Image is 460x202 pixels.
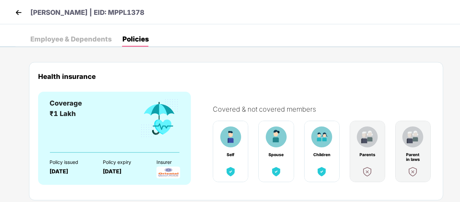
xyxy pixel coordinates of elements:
[30,36,112,42] div: Employee & Dependents
[402,126,423,147] img: benefitCardImg
[140,98,179,139] img: benefitCardImg
[103,168,144,175] div: [DATE]
[156,167,180,178] img: InsurerLogo
[50,98,82,109] div: Coverage
[122,36,149,42] div: Policies
[50,160,91,165] div: Policy issued
[407,166,419,178] img: benefitCardImg
[311,126,332,147] img: benefitCardImg
[358,152,376,157] div: Parents
[313,152,330,157] div: Children
[316,166,328,178] img: benefitCardImg
[225,166,237,178] img: benefitCardImg
[30,7,144,18] p: [PERSON_NAME] | EID: MPPL1378
[213,105,441,113] div: Covered & not covered members
[50,110,76,118] span: ₹1 Lakh
[156,160,198,165] div: Insurer
[404,152,422,157] div: Parent in laws
[357,126,378,147] img: benefitCardImg
[222,152,239,157] div: Self
[267,152,285,157] div: Spouse
[13,7,24,18] img: back
[266,126,287,147] img: benefitCardImg
[103,160,144,165] div: Policy expiry
[38,73,434,80] div: Health insurance
[361,166,373,178] img: benefitCardImg
[270,166,282,178] img: benefitCardImg
[50,168,91,175] div: [DATE]
[220,126,241,147] img: benefitCardImg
